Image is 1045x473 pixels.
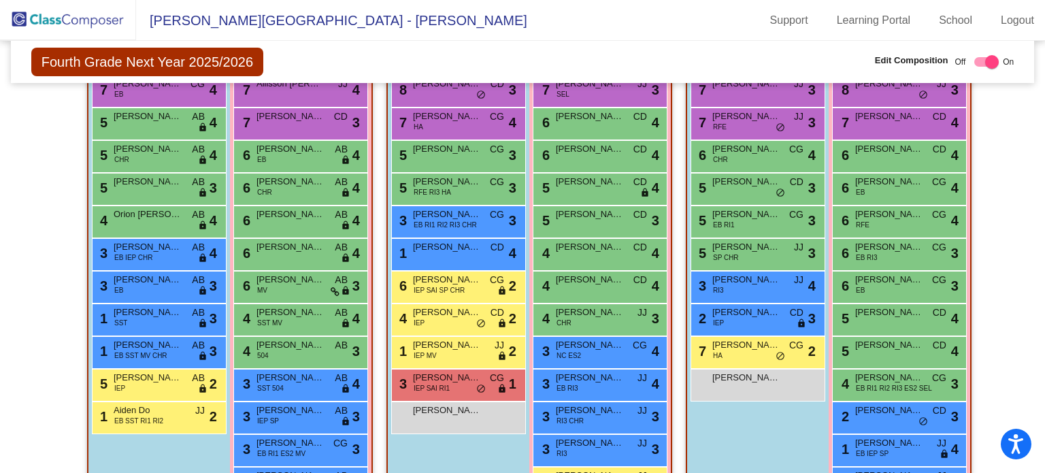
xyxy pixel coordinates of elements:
span: 4 [352,374,360,394]
span: CD [633,142,647,157]
span: HA [713,350,723,361]
span: IEP SAI SP CHR [414,285,465,295]
span: [PERSON_NAME] [PERSON_NAME] [256,338,325,352]
span: CHR [114,154,129,165]
span: do_not_disturb_alt [918,90,928,101]
span: 3 [951,374,959,394]
span: [PERSON_NAME] [413,338,481,352]
span: [PERSON_NAME] [114,77,182,91]
span: AB [192,240,205,255]
span: [PERSON_NAME] [556,142,624,156]
span: 1 [97,344,107,359]
span: 4 [352,210,360,231]
span: 4 [652,243,659,263]
span: [PERSON_NAME] [855,306,923,319]
span: 7 [97,82,107,97]
span: 4 [652,178,659,198]
span: 5 [838,311,849,326]
span: 5 [97,376,107,391]
span: 4 [239,344,250,359]
span: 5 [539,180,550,195]
span: EB RI1 RI2 RI3 CHR [414,220,477,230]
span: CHR [557,318,571,328]
span: CG [490,371,504,385]
span: 3 [210,308,217,329]
span: CD [491,240,504,255]
span: 1 [509,374,516,394]
span: 2 [808,341,816,361]
span: [PERSON_NAME] [413,175,481,189]
span: 4 [951,210,959,231]
span: 6 [695,148,706,163]
span: lock [198,286,208,297]
span: [PERSON_NAME] [PERSON_NAME] [114,338,182,352]
span: [PERSON_NAME] [256,175,325,189]
span: 3 [652,308,659,329]
span: EB RI3 [856,252,878,263]
span: AB [335,240,348,255]
span: lock [198,319,208,329]
span: 1 [396,246,407,261]
span: 8 [396,82,407,97]
span: 6 [838,148,849,163]
span: 4 [352,80,360,100]
span: [PERSON_NAME] [855,273,923,287]
span: AB [335,142,348,157]
span: 5 [97,115,107,130]
span: AB [335,306,348,320]
span: 5 [695,213,706,228]
span: [PERSON_NAME] [712,110,780,123]
span: 3 [352,341,360,361]
span: 4 [239,311,250,326]
span: CG [490,175,504,189]
span: NC ES2 [557,350,581,361]
span: 6 [239,213,250,228]
span: [PERSON_NAME] [712,338,780,352]
span: 2 [509,276,516,296]
span: CD [933,110,946,124]
span: 1 [396,344,407,359]
span: lock [497,351,507,362]
span: 6 [239,278,250,293]
span: 4 [509,112,516,133]
span: do_not_disturb_alt [476,319,486,329]
span: 7 [695,344,706,359]
span: 2 [509,341,516,361]
span: [PERSON_NAME] [556,208,624,221]
span: [PERSON_NAME] [556,273,624,287]
span: [PERSON_NAME] [712,77,780,91]
span: [PERSON_NAME] [413,273,481,287]
span: [PERSON_NAME] [556,77,624,91]
span: 4 [210,145,217,165]
span: 4 [652,374,659,394]
span: CG [789,208,803,222]
span: 6 [396,278,407,293]
span: 3 [396,376,407,391]
span: lock [198,155,208,166]
span: 6 [239,180,250,195]
span: Allisson [PERSON_NAME] [256,77,325,91]
span: CG [490,208,504,222]
span: 4 [210,80,217,100]
span: 4 [951,308,959,329]
span: 4 [951,178,959,198]
span: RFE [856,220,869,230]
span: CD [491,306,504,320]
span: [PERSON_NAME] [855,175,923,189]
span: 4 [951,341,959,361]
span: IEP [713,318,724,328]
span: RI3 [713,285,724,295]
span: lock [198,123,208,133]
span: 6 [539,115,550,130]
span: EB IEP CHR [114,252,153,263]
span: 4 [352,243,360,263]
span: 4 [808,145,816,165]
span: Off [955,56,965,68]
span: 4 [951,112,959,133]
span: 6 [239,246,250,261]
span: 4 [539,246,550,261]
span: CD [790,306,803,320]
span: AB [335,273,348,287]
span: 4 [539,311,550,326]
span: CG [932,273,946,287]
